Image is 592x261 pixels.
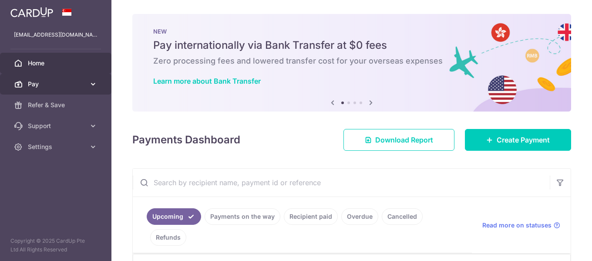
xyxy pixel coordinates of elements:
span: Refer & Save [28,101,85,109]
span: Help [20,6,37,14]
a: Payments on the way [205,208,280,225]
a: Overdue [341,208,378,225]
h4: Payments Dashboard [132,132,240,148]
h5: Pay internationally via Bank Transfer at $0 fees [153,38,550,52]
a: Cancelled [382,208,423,225]
span: Create Payment [497,135,550,145]
h6: Zero processing fees and lowered transfer cost for your overseas expenses [153,56,550,66]
input: Search by recipient name, payment id or reference [133,169,550,197]
span: Home [28,59,85,68]
a: Upcoming [147,208,201,225]
span: Download Report [375,135,433,145]
span: Settings [28,142,85,151]
span: Read more on statuses [482,221,552,230]
a: Create Payment [465,129,571,151]
p: [EMAIL_ADDRESS][DOMAIN_NAME] [14,31,98,39]
img: CardUp [10,7,53,17]
a: Learn more about Bank Transfer [153,77,261,85]
span: Support [28,122,85,130]
img: Bank transfer banner [132,14,571,112]
a: Read more on statuses [482,221,560,230]
a: Download Report [343,129,454,151]
a: Refunds [150,229,186,246]
span: Pay [28,80,85,88]
a: Recipient paid [284,208,338,225]
p: NEW [153,28,550,35]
